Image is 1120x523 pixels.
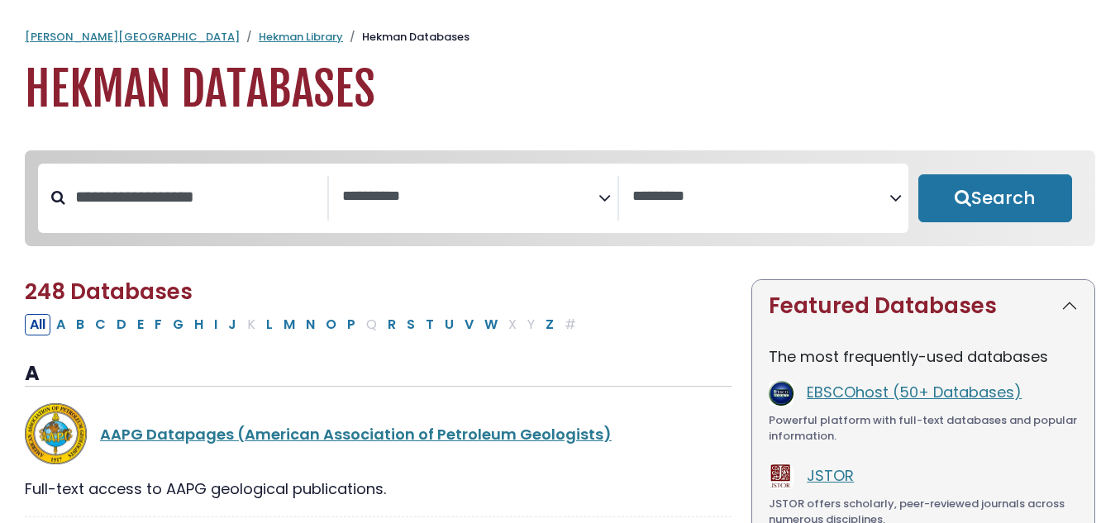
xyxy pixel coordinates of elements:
button: Filter Results F [150,314,167,335]
button: Filter Results T [421,314,439,335]
button: Filter Results L [261,314,278,335]
span: 248 Databases [25,277,193,307]
button: Filter Results W [479,314,503,335]
button: Filter Results G [168,314,188,335]
a: [PERSON_NAME][GEOGRAPHIC_DATA] [25,29,240,45]
textarea: Search [632,188,889,206]
input: Search database by title or keyword [65,183,327,211]
h3: A [25,362,732,387]
button: Filter Results S [402,314,420,335]
li: Hekman Databases [343,29,469,45]
button: Submit for Search Results [918,174,1073,222]
div: Full-text access to AAPG geological publications. [25,478,732,500]
p: The most frequently-used databases [769,345,1078,368]
button: Filter Results R [383,314,401,335]
button: Filter Results O [321,314,341,335]
nav: Search filters [25,150,1095,246]
button: Filter Results J [223,314,241,335]
button: Filter Results Z [541,314,559,335]
a: JSTOR [807,465,854,486]
h1: Hekman Databases [25,62,1095,117]
a: EBSCOhost (50+ Databases) [807,382,1022,402]
button: Filter Results H [189,314,208,335]
button: Featured Databases [752,280,1094,332]
a: Hekman Library [259,29,343,45]
button: Filter Results P [342,314,360,335]
button: Filter Results A [51,314,70,335]
div: Powerful platform with full-text databases and popular information. [769,412,1078,445]
textarea: Search [342,188,599,206]
button: Filter Results U [440,314,459,335]
button: Filter Results I [209,314,222,335]
button: Filter Results B [71,314,89,335]
div: Alpha-list to filter by first letter of database name [25,313,583,334]
button: Filter Results D [112,314,131,335]
button: All [25,314,50,335]
a: AAPG Datapages (American Association of Petroleum Geologists) [100,424,612,445]
nav: breadcrumb [25,29,1095,45]
button: Filter Results N [301,314,320,335]
button: Filter Results V [460,314,479,335]
button: Filter Results E [132,314,149,335]
button: Filter Results M [279,314,300,335]
button: Filter Results C [90,314,111,335]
